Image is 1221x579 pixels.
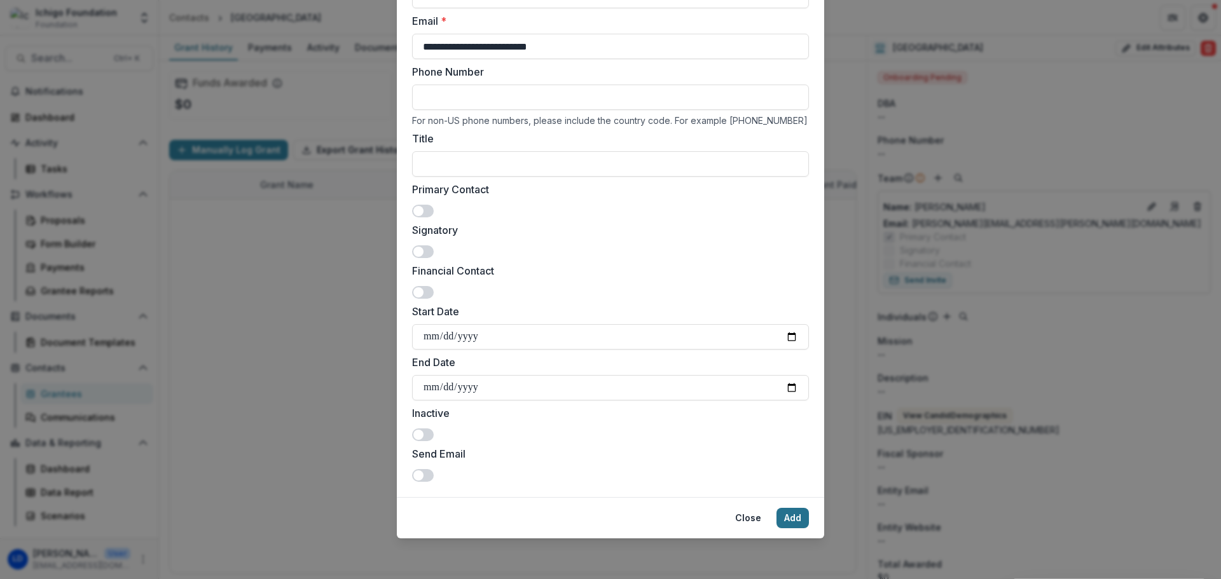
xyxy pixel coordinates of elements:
div: For non-US phone numbers, please include the country code. For example [PHONE_NUMBER] [412,115,809,126]
label: Primary Contact [412,182,801,197]
label: End Date [412,355,801,370]
label: Inactive [412,405,801,421]
button: Add [776,508,809,528]
label: Title [412,131,801,146]
label: Start Date [412,304,801,319]
label: Phone Number [412,64,801,79]
label: Send Email [412,446,801,461]
label: Financial Contact [412,263,801,278]
label: Signatory [412,222,801,238]
label: Email [412,13,801,29]
button: Close [728,508,769,528]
